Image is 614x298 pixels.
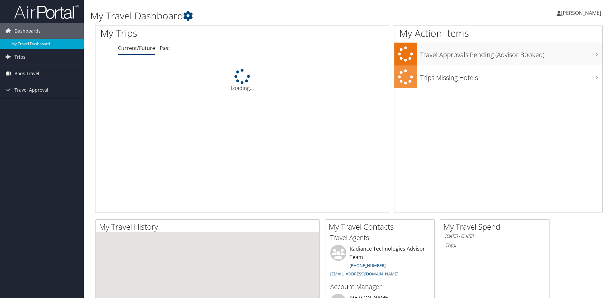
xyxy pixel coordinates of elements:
a: Travel Approvals Pending (Advisor Booked) [394,43,602,65]
h6: Total [445,242,544,249]
h2: My Travel Spend [443,221,549,232]
a: Trips Missing Hotels [394,65,602,88]
span: Trips [15,49,25,65]
a: [EMAIL_ADDRESS][DOMAIN_NAME] [330,271,398,277]
h3: Travel Agents [330,233,430,242]
h1: My Action Items [394,26,602,40]
span: Book Travel [15,65,39,82]
div: Loading... [95,69,389,92]
img: airportal-logo.png [14,4,79,19]
li: Radiance Technologies Advisor Team [327,245,433,279]
h1: My Trips [100,26,262,40]
a: Current/Future [118,45,155,52]
h2: My Travel Contacts [329,221,434,232]
a: [PHONE_NUMBER] [350,263,386,268]
h3: Trips Missing Hotels [420,70,602,82]
h6: [DATE] - [DATE] [445,233,544,239]
h3: Travel Approvals Pending (Advisor Booked) [420,47,602,59]
a: [PERSON_NAME] [557,3,608,23]
span: Dashboards [15,23,41,39]
span: Travel Approval [15,82,48,98]
span: [PERSON_NAME] [561,9,601,16]
h3: Account Manager [330,282,430,291]
h2: My Travel History [99,221,319,232]
a: Past [160,45,170,52]
h1: My Travel Dashboard [90,9,435,23]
